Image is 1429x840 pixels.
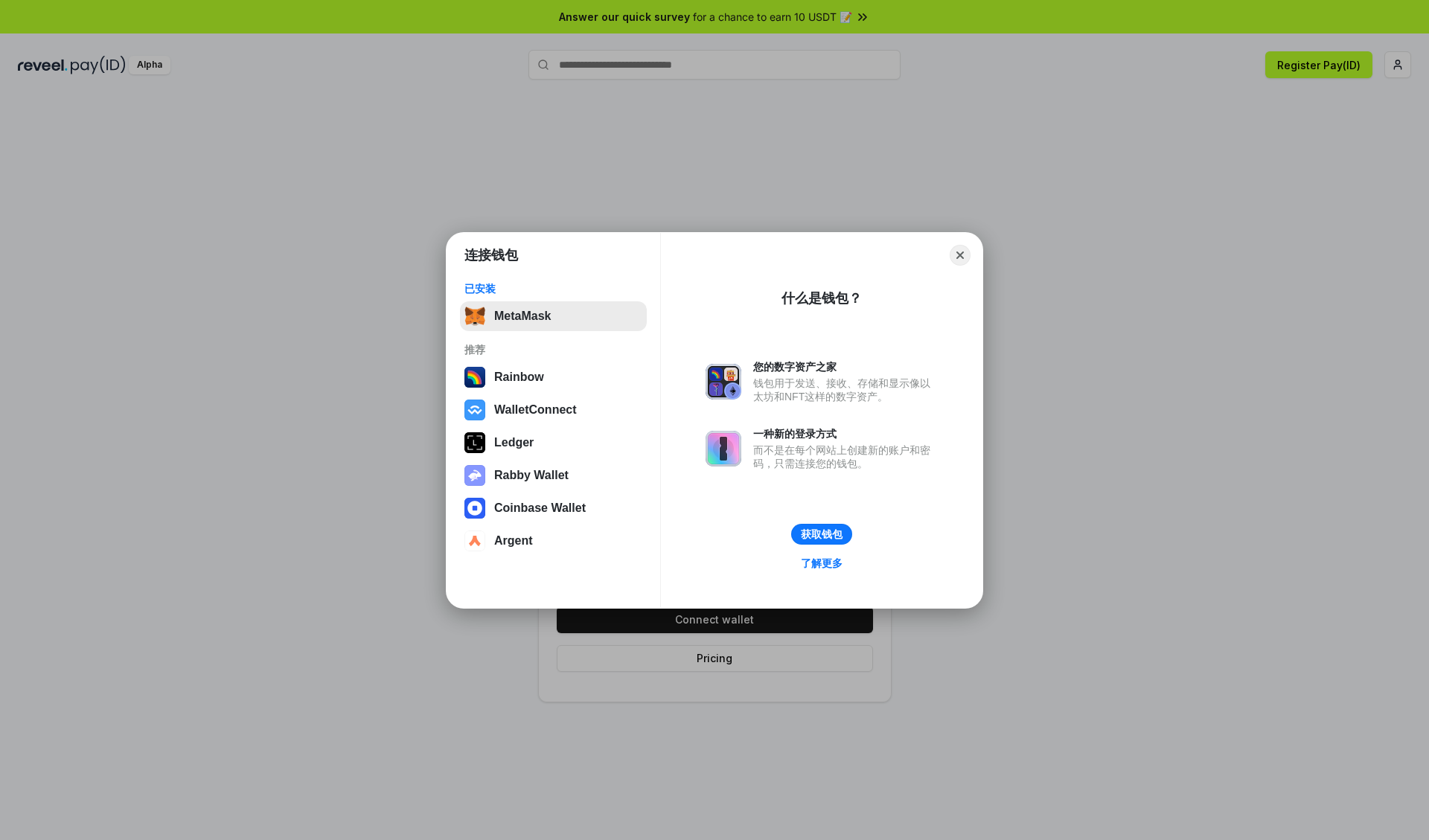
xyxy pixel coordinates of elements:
[494,403,577,417] div: WalletConnect
[706,431,741,467] img: svg+xml,%3Csvg%20xmlns%3D%22http%3A%2F%2Fwww.w3.org%2F2000%2Fsvg%22%20fill%3D%22none%22%20viewBox...
[494,310,551,323] div: MetaMask
[460,301,647,331] button: MetaMask
[801,557,843,570] div: 了解更多
[460,362,647,392] button: Rainbow
[464,465,485,486] img: svg+xml,%3Csvg%20xmlns%3D%22http%3A%2F%2Fwww.w3.org%2F2000%2Fsvg%22%20fill%3D%22none%22%20viewBox...
[460,493,647,523] button: Coinbase Wallet
[464,432,485,453] img: svg+xml,%3Csvg%20xmlns%3D%22http%3A%2F%2Fwww.w3.org%2F2000%2Fsvg%22%20width%3D%2228%22%20height%3...
[753,443,938,470] div: 而不是在每个网站上创建新的账户和密码，只需连接您的钱包。
[781,289,862,307] div: 什么是钱包？
[460,395,647,425] button: WalletConnect
[494,501,586,515] div: Coinbase Wallet
[801,528,843,541] div: 获取钱包
[460,461,647,490] button: Rabby Wallet
[464,498,485,519] img: svg+xml,%3Csvg%20width%3D%2228%22%20height%3D%2228%22%20viewBox%3D%220%200%2028%2028%22%20fill%3D...
[464,530,485,551] img: svg+xml,%3Csvg%20width%3D%2228%22%20height%3D%2228%22%20viewBox%3D%220%200%2028%2028%22%20fill%3D...
[464,400,485,420] img: svg+xml,%3Csvg%20width%3D%2228%22%20height%3D%2228%22%20viewBox%3D%220%200%2028%2028%22%20fill%3D...
[791,524,852,545] button: 获取钱包
[464,306,485,327] img: svg+xml,%3Csvg%20fill%3D%22none%22%20height%3D%2233%22%20viewBox%3D%220%200%2035%2033%22%20width%...
[753,360,938,373] div: 您的数字资产之家
[494,534,533,548] div: Argent
[753,427,938,440] div: 一种新的登录方式
[460,526,647,556] button: Argent
[706,364,741,400] img: svg+xml,%3Csvg%20xmlns%3D%22http%3A%2F%2Fwww.w3.org%2F2000%2Fsvg%22%20fill%3D%22none%22%20viewBox...
[464,367,485,388] img: svg+xml,%3Csvg%20width%3D%22120%22%20height%3D%22120%22%20viewBox%3D%220%200%20120%20120%22%20fil...
[950,245,971,266] button: Close
[753,376,938,403] div: 钱包用于发送、接收、存储和显示像以太坊和NFT这样的数字资产。
[460,428,647,458] button: Ledger
[494,371,544,384] div: Rainbow
[494,469,569,482] div: Rabby Wallet
[792,554,851,573] a: 了解更多
[464,246,518,264] h1: 连接钱包
[464,343,642,356] div: 推荐
[464,282,642,295] div: 已安装
[494,436,534,449] div: Ledger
